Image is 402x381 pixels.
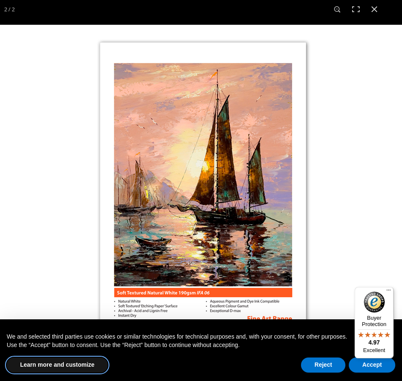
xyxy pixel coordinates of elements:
[355,347,394,354] p: Excellent
[7,358,108,373] button: Learn more and customize
[384,287,394,297] button: Menu
[349,358,395,373] button: Accept
[355,315,394,327] p: Buyer Protection
[364,292,385,313] img: Trusted Shops Trustmark
[355,287,394,358] button: Trusted Shops TrustmarkBuyer Protection4.97Excellent
[373,170,402,211] button: Next (arrow right)
[7,333,395,341] p: We and selected third parties use cookies or similar technologies for technical purposes and, wit...
[7,341,395,350] p: Use the “Accept” button to consent. Use the “Reject” button to continue without accepting.
[301,358,345,373] button: Reject
[368,339,380,346] span: 4.97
